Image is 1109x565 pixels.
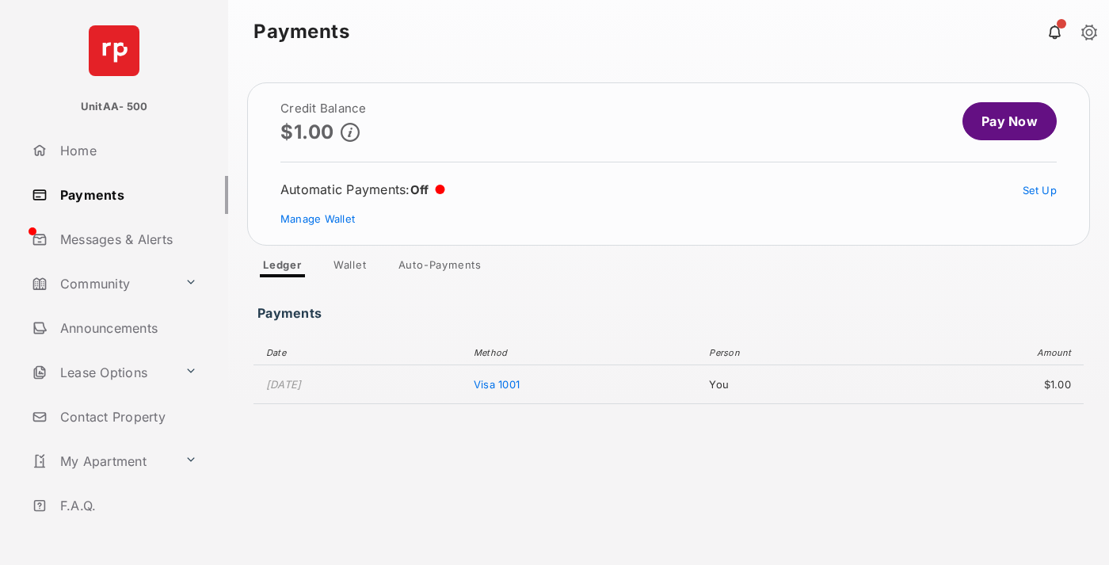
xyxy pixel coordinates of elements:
img: svg+xml;base64,PHN2ZyB4bWxucz0iaHR0cDovL3d3dy53My5vcmcvMjAwMC9zdmciIHdpZHRoPSI2NCIgaGVpZ2h0PSI2NC... [89,25,139,76]
a: Announcements [25,309,228,347]
a: Set Up [1023,184,1058,197]
time: [DATE] [266,378,302,391]
span: Off [410,182,429,197]
a: Messages & Alerts [25,220,228,258]
th: Person [701,341,875,365]
a: Lease Options [25,353,178,391]
a: Home [25,132,228,170]
a: Auto-Payments [386,258,494,277]
p: $1.00 [280,121,334,143]
th: Amount [875,341,1084,365]
a: Wallet [321,258,379,277]
a: Ledger [250,258,314,277]
td: You [701,365,875,404]
th: Date [253,341,466,365]
span: Visa 1001 [474,378,520,391]
th: Method [466,341,701,365]
a: Contact Property [25,398,228,436]
a: Community [25,265,178,303]
a: Manage Wallet [280,212,355,225]
div: Automatic Payments : [280,181,445,197]
a: My Apartment [25,442,178,480]
p: UnitAA- 500 [81,99,148,115]
strong: Payments [253,22,349,41]
h2: Credit Balance [280,102,367,115]
a: Payments [25,176,228,214]
td: $1.00 [875,365,1084,404]
a: F.A.Q. [25,487,228,525]
h3: Payments [257,306,326,312]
